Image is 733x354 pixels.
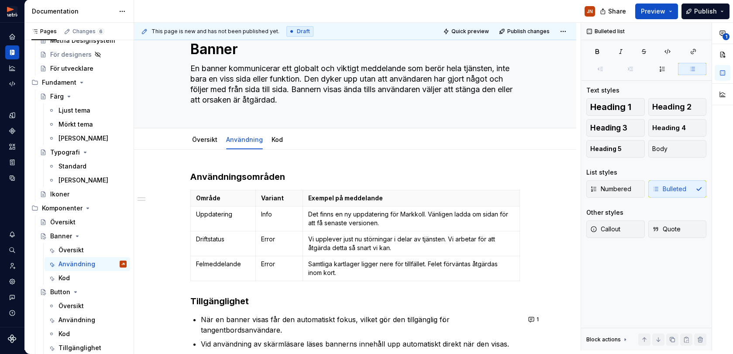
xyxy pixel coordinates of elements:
p: Error [261,235,297,244]
p: Error [261,260,297,268]
div: Mörkt tema [59,120,93,129]
div: [PERSON_NAME] [59,176,108,185]
a: Ikoner [36,187,130,201]
div: Färg [50,92,64,101]
div: Metria Designsystem [50,36,115,45]
div: För utvecklare [50,64,93,73]
span: This page is new and has not been published yet. [151,28,279,35]
div: Block actions [586,333,629,346]
a: Home [5,30,19,44]
div: Användning [59,260,95,268]
div: Användning [59,316,95,324]
div: Ljust tema [59,106,90,115]
div: Button [50,288,70,296]
a: Ljust tema [45,103,130,117]
span: Publish changes [507,28,550,35]
div: Changes [72,28,104,35]
div: Översikt [59,302,84,310]
a: Översikt [45,299,130,313]
p: Driftstatus [196,235,251,244]
div: Typografi [50,148,80,157]
button: Share [595,3,632,19]
p: Variant [261,194,297,203]
div: Översikt [189,130,221,148]
div: Ikoner [50,190,69,199]
button: Heading 5 [586,140,645,158]
p: Vi upplever just nu störningar i delar av tjänsten. Vi arbetar för att åtgärda detta så snart vi ... [308,235,514,252]
a: AnvändningJN [45,257,130,271]
span: Body [652,144,668,153]
svg: Supernova Logo [8,334,17,343]
button: 1 [526,313,543,326]
h3: Tillgänglighet [190,295,520,307]
button: Preview [635,3,678,19]
div: Standard [59,162,86,171]
div: Kod [268,130,286,148]
a: Typografi [36,145,130,159]
p: Felmeddelande [196,260,251,268]
div: Documentation [32,7,114,16]
button: Body [648,140,707,158]
p: Exempel på meddelande [308,194,514,203]
a: Data sources [5,171,19,185]
div: Komponenter [42,204,83,213]
p: Uppdatering [196,210,251,219]
a: För utvecklare [36,62,130,76]
p: Område [196,194,251,203]
div: Översikt [50,218,76,227]
a: Standard [45,159,130,173]
a: Code automation [5,77,19,91]
a: Användning [45,313,130,327]
button: Callout [586,220,645,238]
span: Draft [297,28,310,35]
div: Kod [59,330,70,338]
a: Kod [45,327,130,341]
div: Text styles [586,86,619,95]
span: Quote [652,225,681,234]
div: JN [587,8,593,15]
span: Heading 1 [590,103,631,111]
a: Assets [5,140,19,154]
span: Heading 2 [652,103,692,111]
span: Numbered [590,185,631,193]
a: Banner [36,229,130,243]
div: Användning [223,130,266,148]
a: Översikt [45,243,130,257]
a: [PERSON_NAME] [45,131,130,145]
span: 1 [723,33,730,40]
a: Färg [36,89,130,103]
a: Invite team [5,259,19,273]
a: Mörkt tema [45,117,130,131]
span: Heading 3 [590,124,627,132]
button: Heading 1 [586,98,645,116]
button: Quick preview [440,25,493,38]
div: JN [121,260,125,268]
a: Documentation [5,45,19,59]
a: Översikt [36,215,130,229]
button: Publish [681,3,730,19]
span: Publish [694,7,717,16]
a: Storybook stories [5,155,19,169]
a: Analytics [5,61,19,75]
div: Tillgänglighet [59,344,101,352]
button: Heading 4 [648,119,707,137]
div: För designers [50,50,92,59]
span: 1 [537,316,539,323]
a: Kod [45,271,130,285]
textarea: En banner kommunicerar ett globalt och viktigt meddelande som berör hela tjänsten, inte bara en v... [189,62,519,107]
button: Contact support [5,290,19,304]
div: Fundament [28,76,130,89]
p: Samtliga kartlager ligger nere för tillfället. Felet förväntas åtgärdas inom kort. [308,260,514,277]
a: Button [36,285,130,299]
a: För designers [36,48,130,62]
a: Användning [226,136,263,143]
a: Kod [272,136,283,143]
p: När en banner visas får den automatiskt fokus, vilket gör den tillgänglig för tangentbordsanvändare. [201,314,520,335]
